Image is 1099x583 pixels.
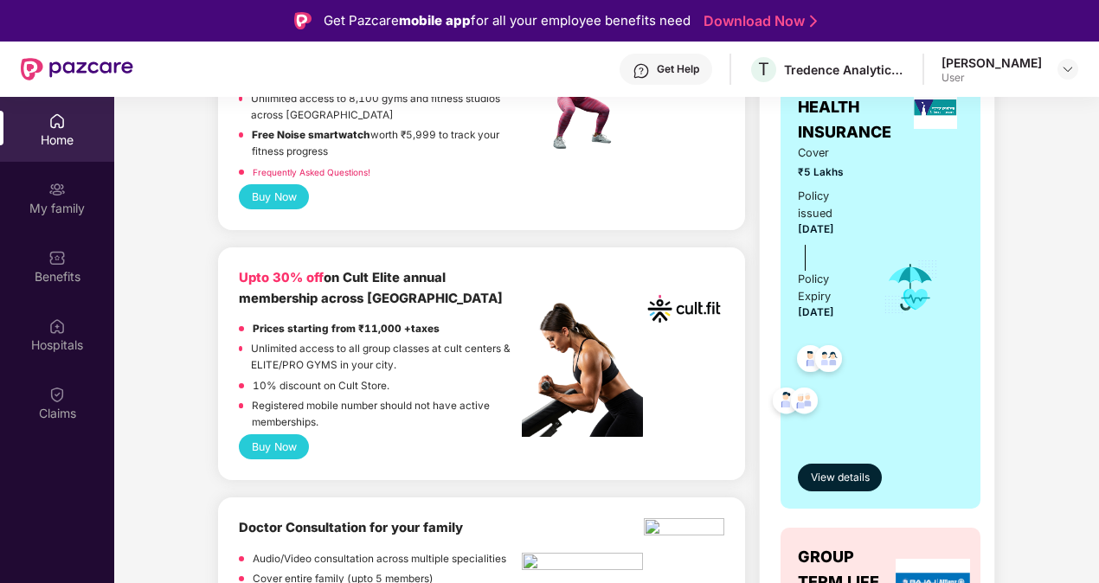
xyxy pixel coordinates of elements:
[324,10,691,31] div: Get Pazcare for all your employee benefits need
[784,61,905,78] div: Tredence Analytics Solutions Private Limited
[239,270,324,285] b: Upto 30% off
[798,144,859,162] span: Cover
[239,434,309,459] button: Buy Now
[239,184,309,209] button: Buy Now
[48,112,66,130] img: svg+xml;base64,PHN2ZyBpZD0iSG9tZSIgeG1sbnM9Imh0dHA6Ly93d3cudzMub3JnLzIwMDAvc3ZnIiB3aWR0aD0iMjAiIG...
[758,59,769,80] span: T
[811,470,870,486] span: View details
[252,398,522,430] p: Registered mobile number should not have active memberships.
[789,340,832,382] img: svg+xml;base64,PHN2ZyB4bWxucz0iaHR0cDovL3d3dy53My5vcmcvMjAwMC9zdmciIHdpZHRoPSI0OC45NDMiIGhlaWdodD...
[48,386,66,403] img: svg+xml;base64,PHN2ZyBpZD0iQ2xhaW0iIHhtbG5zPSJodHRwOi8vd3d3LnczLm9yZy8yMDAwL3N2ZyIgd2lkdGg9IjIwIi...
[783,382,826,425] img: svg+xml;base64,PHN2ZyB4bWxucz0iaHR0cDovL3d3dy53My5vcmcvMjAwMC9zdmciIHdpZHRoPSI0OC45NDMiIGhlaWdodD...
[798,164,859,181] span: ₹5 Lakhs
[48,317,66,335] img: svg+xml;base64,PHN2ZyBpZD0iSG9zcGl0YWxzIiB4bWxucz0iaHR0cDovL3d3dy53My5vcmcvMjAwMC9zdmciIHdpZHRoPS...
[657,62,699,76] div: Get Help
[807,340,850,382] img: svg+xml;base64,PHN2ZyB4bWxucz0iaHR0cDovL3d3dy53My5vcmcvMjAwMC9zdmciIHdpZHRoPSI0OC45MTUiIGhlaWdodD...
[883,259,939,316] img: icon
[798,71,907,144] span: GROUP HEALTH INSURANCE
[253,551,506,567] p: Audio/Video consultation across multiple specialities
[704,12,812,30] a: Download Now
[942,71,1042,85] div: User
[942,54,1042,71] div: [PERSON_NAME]
[48,181,66,198] img: svg+xml;base64,PHN2ZyB3aWR0aD0iMjAiIGhlaWdodD0iMjAiIHZpZXdCb3g9IjAgMCAyMCAyMCIgZmlsbD0ibm9uZSIgeG...
[798,188,859,222] div: Policy issued
[294,12,312,29] img: Logo
[251,341,522,373] p: Unlimited access to all group classes at cult centers & ELITE/PRO GYMS in your city.
[252,129,370,141] strong: Free Noise smartwatch
[798,464,882,491] button: View details
[253,167,370,177] a: Frequently Asked Questions!
[48,249,66,266] img: svg+xml;base64,PHN2ZyBpZD0iQmVuZWZpdHMiIHhtbG5zPSJodHRwOi8vd3d3LnczLm9yZy8yMDAwL3N2ZyIgd2lkdGg9Ij...
[798,306,834,318] span: [DATE]
[253,378,389,394] p: 10% discount on Cult Store.
[239,520,463,535] b: Doctor Consultation for your family
[252,127,522,159] p: worth ₹5,999 to track your fitness progress
[810,12,817,30] img: Stroke
[765,382,807,425] img: svg+xml;base64,PHN2ZyB4bWxucz0iaHR0cDovL3d3dy53My5vcmcvMjAwMC9zdmciIHdpZHRoPSI0OC45NDMiIGhlaWdodD...
[522,553,643,575] img: pngtree-physiotherapy-physiotherapist-rehab-disability-stretching-png-image_6063262.png
[914,86,957,129] img: insurerLogo
[239,270,503,305] b: on Cult Elite annual membership across [GEOGRAPHIC_DATA]
[21,58,133,80] img: New Pazcare Logo
[1061,62,1075,76] img: svg+xml;base64,PHN2ZyBpZD0iRHJvcGRvd24tMzJ4MzIiIHhtbG5zPSJodHRwOi8vd3d3LnczLm9yZy8yMDAwL3N2ZyIgd2...
[633,62,650,80] img: svg+xml;base64,PHN2ZyBpZD0iSGVscC0zMngzMiIgeG1sbnM9Imh0dHA6Ly93d3cudzMub3JnLzIwMDAvc3ZnIiB3aWR0aD...
[251,91,522,123] p: Unlimited access to 8,100 gyms and fitness studios across [GEOGRAPHIC_DATA]
[399,12,471,29] strong: mobile app
[644,518,725,541] img: physica%20-%20Edited.png
[798,271,859,305] div: Policy Expiry
[798,223,834,235] span: [DATE]
[522,303,643,437] img: pc2.png
[644,268,725,349] img: cult.png
[253,323,440,335] strong: Prices starting from ₹11,000 +taxes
